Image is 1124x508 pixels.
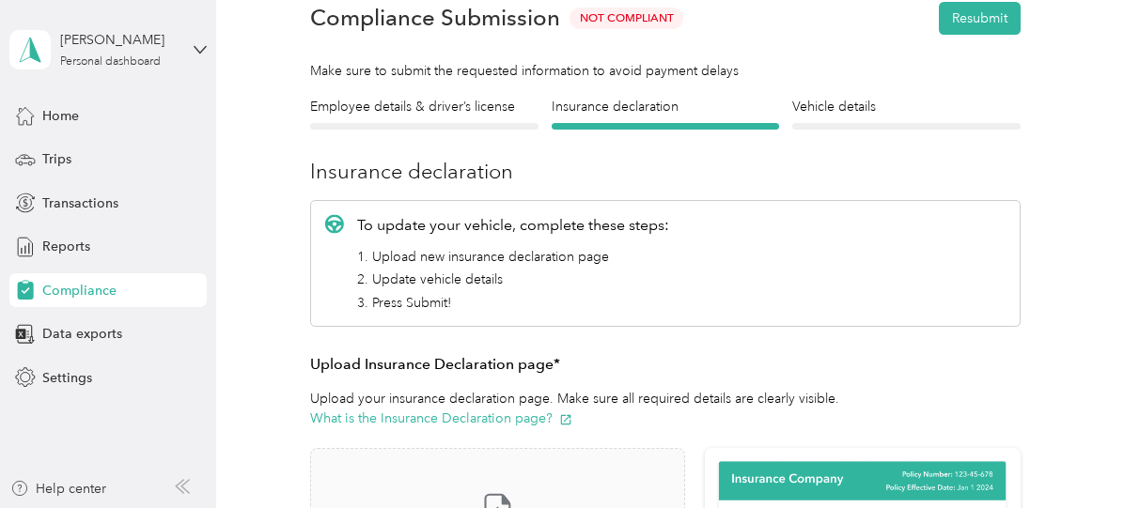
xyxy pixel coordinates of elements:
[1019,403,1124,508] iframe: Everlance-gr Chat Button Frame
[10,479,106,499] button: Help center
[42,324,122,344] span: Data exports
[42,237,90,256] span: Reports
[60,56,161,68] div: Personal dashboard
[310,353,1021,377] h3: Upload Insurance Declaration page*
[357,214,669,237] p: To update your vehicle, complete these steps:
[42,193,118,213] span: Transactions
[310,156,1021,187] h3: Insurance declaration
[310,5,560,31] h1: Compliance Submission
[357,293,669,313] li: 3. Press Submit!
[939,2,1021,35] button: Resubmit
[310,408,572,428] button: What is the Insurance Declaration page?
[310,97,539,116] h4: Employee details & driver’s license
[357,247,669,267] li: 1. Upload new insurance declaration page
[792,97,1021,116] h4: Vehicle details
[60,30,178,50] div: [PERSON_NAME]
[357,269,669,289] li: 2. Update vehicle details
[310,61,1021,81] div: Make sure to submit the requested information to avoid payment delays
[42,106,79,126] span: Home
[552,97,780,116] h4: Insurance declaration
[310,389,1021,428] p: Upload your insurance declaration page. Make sure all required details are clearly visible.
[42,149,71,169] span: Trips
[42,281,117,300] span: Compliance
[42,368,92,388] span: Settings
[570,8,683,29] span: Not Compliant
